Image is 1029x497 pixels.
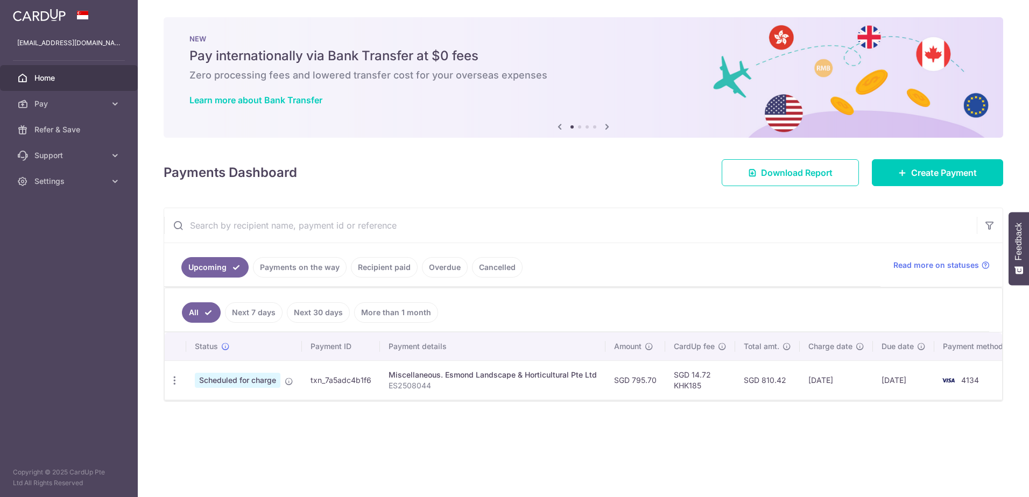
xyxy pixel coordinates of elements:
[389,380,597,391] p: ES2508044
[938,374,959,387] img: Bank Card
[761,166,833,179] span: Download Report
[34,176,105,187] span: Settings
[34,124,105,135] span: Refer & Save
[665,360,735,400] td: SGD 14.72 KHK185
[182,302,221,323] a: All
[722,159,859,186] a: Download Report
[893,260,979,271] span: Read more on statuses
[911,166,977,179] span: Create Payment
[189,47,977,65] h5: Pay internationally via Bank Transfer at $0 fees
[472,257,523,278] a: Cancelled
[614,341,642,352] span: Amount
[302,360,380,400] td: txn_7a5adc4b1f6
[253,257,347,278] a: Payments on the way
[1014,223,1024,260] span: Feedback
[189,69,977,82] h6: Zero processing fees and lowered transfer cost for your overseas expenses
[302,332,380,360] th: Payment ID
[164,208,977,243] input: Search by recipient name, payment id or reference
[351,257,418,278] a: Recipient paid
[605,360,665,400] td: SGD 795.70
[934,332,1016,360] th: Payment method
[893,260,990,271] a: Read more on statuses
[744,341,779,352] span: Total amt.
[164,17,1003,138] img: Bank transfer banner
[800,360,873,400] td: [DATE]
[389,370,597,380] div: Miscellaneous. Esmond Landscape & Horticultural Pte Ltd
[422,257,468,278] a: Overdue
[17,38,121,48] p: [EMAIL_ADDRESS][DOMAIN_NAME]
[34,98,105,109] span: Pay
[873,360,934,400] td: [DATE]
[354,302,438,323] a: More than 1 month
[34,150,105,161] span: Support
[13,9,66,22] img: CardUp
[195,373,280,388] span: Scheduled for charge
[189,34,977,43] p: NEW
[1009,212,1029,285] button: Feedback - Show survey
[287,302,350,323] a: Next 30 days
[735,360,800,400] td: SGD 810.42
[189,95,322,105] a: Learn more about Bank Transfer
[961,375,979,385] span: 4134
[380,332,605,360] th: Payment details
[164,163,297,182] h4: Payments Dashboard
[195,341,218,352] span: Status
[882,341,914,352] span: Due date
[872,159,1003,186] a: Create Payment
[34,73,105,83] span: Home
[225,302,283,323] a: Next 7 days
[674,341,715,352] span: CardUp fee
[808,341,852,352] span: Charge date
[181,257,249,278] a: Upcoming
